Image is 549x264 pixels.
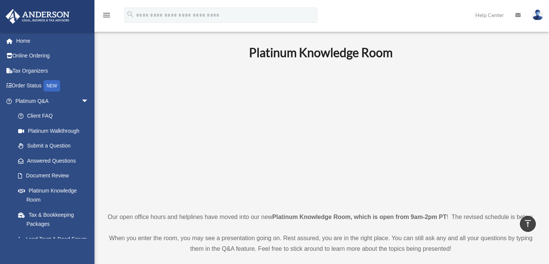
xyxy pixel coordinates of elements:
[11,168,100,183] a: Document Review
[108,212,534,222] p: Our open office hours and helplines have moved into our new ! The revised schedule is below.
[11,183,96,207] a: Platinum Knowledge Room
[272,214,447,220] strong: Platinum Knowledge Room, which is open from 9am-2pm PT
[3,9,72,24] img: Anderson Advisors Platinum Portal
[5,63,100,78] a: Tax Organizers
[11,138,100,154] a: Submit a Question
[5,78,100,94] a: Order StatusNEW
[11,123,100,138] a: Platinum Walkthrough
[108,233,534,254] p: When you enter the room, you may see a presentation going on. Rest assured, you are in the right ...
[102,13,111,20] a: menu
[81,93,96,109] span: arrow_drop_down
[43,80,60,92] div: NEW
[5,33,100,48] a: Home
[126,10,135,19] i: search
[11,153,100,168] a: Answered Questions
[11,207,100,231] a: Tax & Bookkeeping Packages
[102,11,111,20] i: menu
[249,45,393,60] b: Platinum Knowledge Room
[207,70,434,198] iframe: 231110_Toby_KnowledgeRoom
[5,48,100,64] a: Online Ordering
[523,219,532,228] i: vertical_align_top
[520,216,536,232] a: vertical_align_top
[11,109,100,124] a: Client FAQ
[532,9,543,20] img: User Pic
[11,231,100,247] a: Land Trust & Deed Forum
[5,93,100,109] a: Platinum Q&Aarrow_drop_down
